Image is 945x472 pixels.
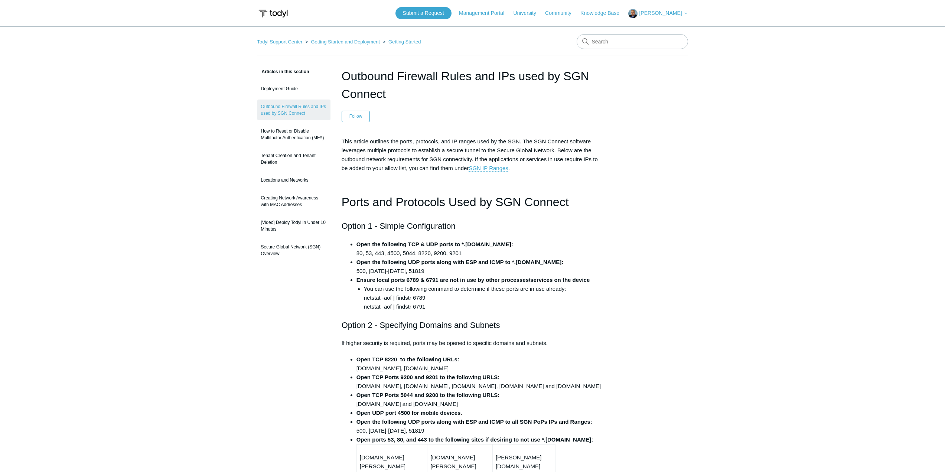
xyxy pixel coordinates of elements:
a: University [513,9,543,17]
a: Todyl Support Center [257,39,303,45]
strong: Ensure local ports 6789 & 6791 are not in use by other processes/services on the device [356,277,590,283]
h2: Option 2 - Specifying Domains and Subnets [342,319,604,332]
h1: Outbound Firewall Rules and IPs used by SGN Connect [342,67,604,103]
span: [PERSON_NAME] [639,10,682,16]
a: How to Reset or Disable Multifactor Authentication (MFA) [257,124,330,145]
li: 500, [DATE]-[DATE], 51819 [356,258,604,276]
li: Getting Started and Deployment [304,39,381,45]
li: 80, 53, 443, 4500, 5044, 8220, 9200, 9201 [356,240,604,258]
a: Outbound Firewall Rules and IPs used by SGN Connect [257,100,330,120]
input: Search [577,34,688,49]
p: [DOMAIN_NAME][PERSON_NAME] [430,453,489,471]
strong: Open TCP 8220 to the following URLs: [356,356,459,362]
button: Follow Article [342,111,370,122]
a: SGN IP Ranges [469,165,508,172]
a: Knowledge Base [580,9,627,17]
span: This article outlines the ports, protocols, and IP ranges used by the SGN. The SGN Connect softwa... [342,138,598,172]
li: You can use the following command to determine if these ports are in use already: netstat -aof | ... [364,284,604,311]
a: Submit a Request [395,7,452,19]
strong: Open the following UDP ports along with ESP and ICMP to all SGN PoPs IPs and Ranges: [356,419,592,425]
a: Management Portal [459,9,512,17]
a: Deployment Guide [257,82,330,96]
li: [DOMAIN_NAME] and [DOMAIN_NAME] [356,391,604,408]
li: 500, [DATE]-[DATE], 51819 [356,417,604,435]
a: Getting Started [388,39,421,45]
a: Tenant Creation and Tenant Deletion [257,149,330,169]
strong: Open TCP Ports 9200 and 9201 to the following URLS: [356,374,500,380]
img: Todyl Support Center Help Center home page [257,7,289,20]
strong: Open the following UDP ports along with ESP and ICMP to *.[DOMAIN_NAME]: [356,259,564,265]
li: Getting Started [381,39,421,45]
a: Creating Network Awareness with MAC Addresses [257,191,330,212]
h2: Option 1 - Simple Configuration [342,219,604,232]
a: Locations and Networks [257,173,330,187]
a: [Video] Deploy Todyl in Under 10 Minutes [257,215,330,236]
li: [DOMAIN_NAME], [DOMAIN_NAME] [356,355,604,373]
span: Articles in this section [257,69,309,74]
h1: Ports and Protocols Used by SGN Connect [342,193,604,212]
strong: Open ports 53, 80, and 443 to the following sites if desiring to not use *.[DOMAIN_NAME]: [356,436,593,443]
a: Secure Global Network (SGN) Overview [257,240,330,261]
a: Getting Started and Deployment [311,39,380,45]
li: Todyl Support Center [257,39,304,45]
p: [PERSON_NAME][DOMAIN_NAME] [496,453,552,471]
strong: Open TCP Ports 5044 and 9200 to the following URLS: [356,392,500,398]
p: If higher security is required, ports may be opened to specific domains and subnets. [342,339,604,348]
a: Community [545,9,579,17]
li: [DOMAIN_NAME], [DOMAIN_NAME], [DOMAIN_NAME], [DOMAIN_NAME] and [DOMAIN_NAME] [356,373,604,391]
button: [PERSON_NAME] [628,9,688,18]
strong: Open UDP port 4500 for mobile devices. [356,410,462,416]
strong: Open the following TCP & UDP ports to *.[DOMAIN_NAME]: [356,241,513,247]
